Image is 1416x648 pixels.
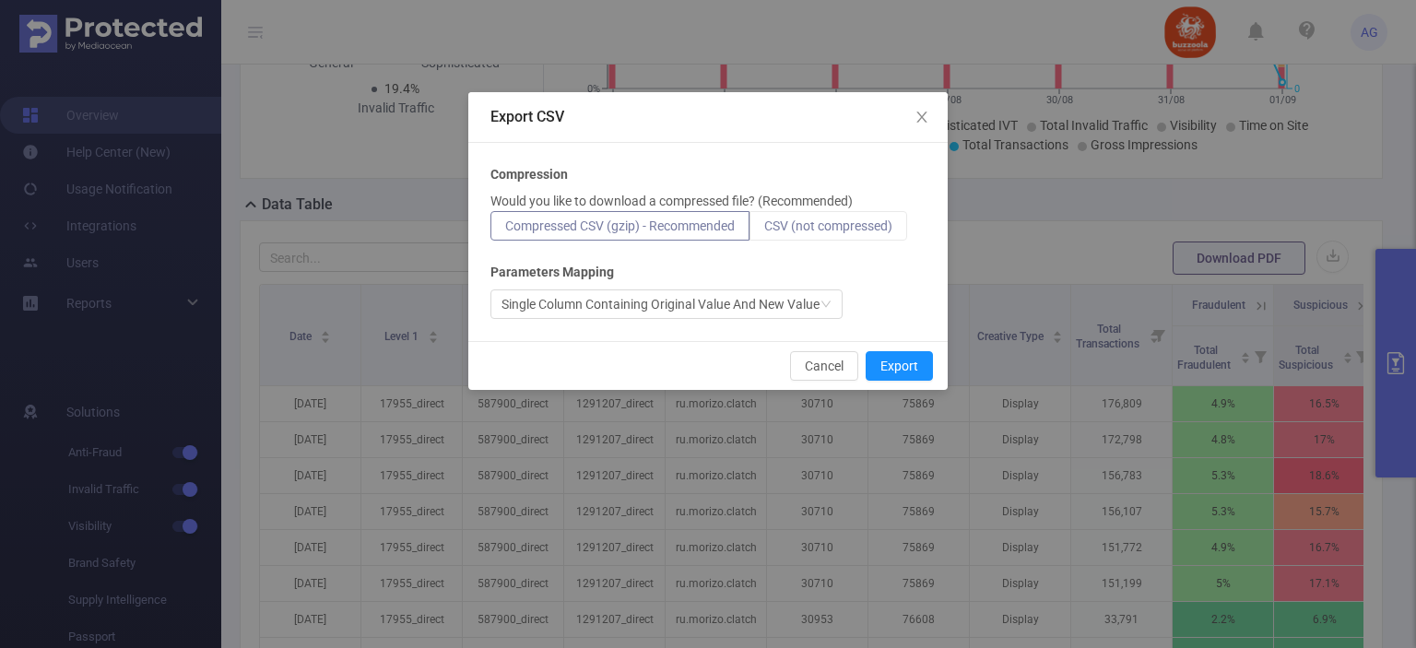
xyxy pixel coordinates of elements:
button: Cancel [790,351,858,381]
button: Export [866,351,933,381]
b: Compression [490,165,568,184]
b: Parameters Mapping [490,263,614,282]
div: Single Column Containing Original Value And New Value [501,290,820,318]
i: icon: close [914,110,929,124]
p: Would you like to download a compressed file? (Recommended) [490,192,853,211]
i: icon: down [820,299,832,312]
span: CSV (not compressed) [764,218,892,233]
span: Compressed CSV (gzip) - Recommended [505,218,735,233]
button: Close [896,92,948,144]
div: Export CSV [490,107,926,127]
